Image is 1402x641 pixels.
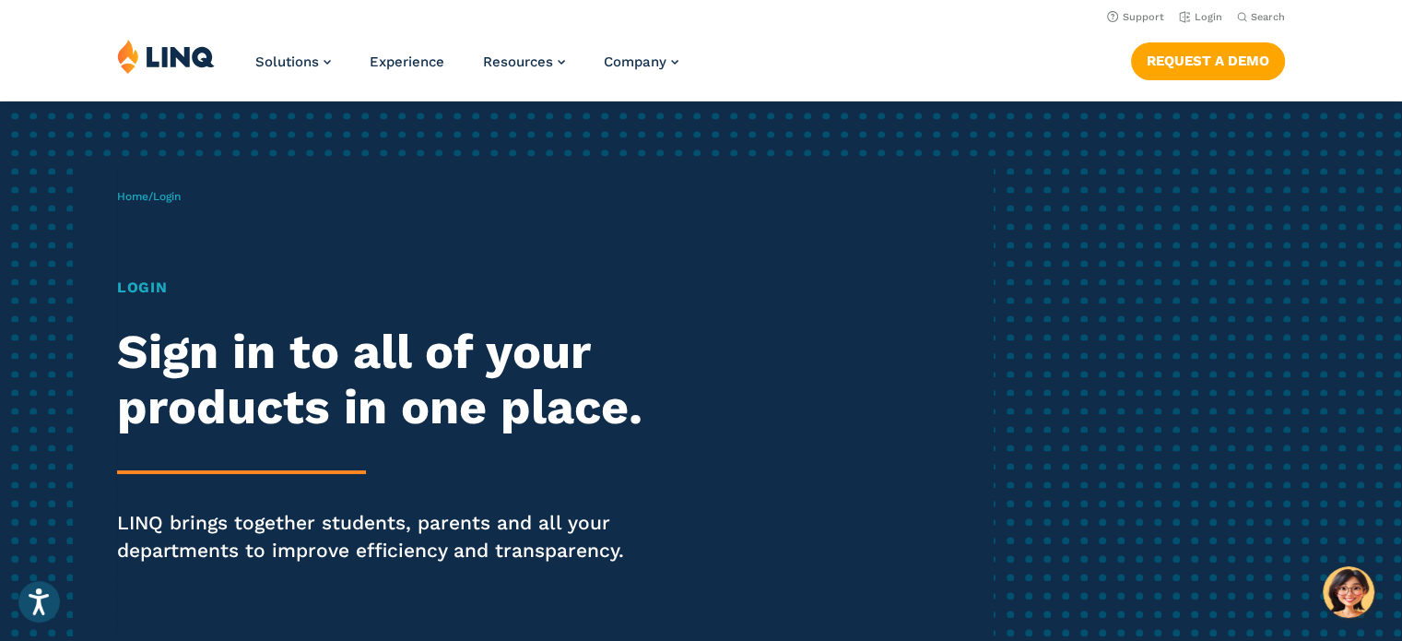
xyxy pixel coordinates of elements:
[1237,10,1285,24] button: Open Search Bar
[117,325,657,435] h2: Sign in to all of your products in one place.
[153,190,181,203] span: Login
[1131,39,1285,79] nav: Button Navigation
[117,509,657,564] p: LINQ brings together students, parents and all your departments to improve efficiency and transpa...
[117,190,148,203] a: Home
[370,53,444,70] a: Experience
[1323,566,1374,618] button: Hello, have a question? Let’s chat.
[255,53,319,70] span: Solutions
[117,39,215,74] img: LINQ | K‑12 Software
[117,277,657,299] h1: Login
[483,53,565,70] a: Resources
[1131,42,1285,79] a: Request a Demo
[604,53,666,70] span: Company
[255,53,331,70] a: Solutions
[1107,11,1164,23] a: Support
[604,53,678,70] a: Company
[1179,11,1222,23] a: Login
[1251,11,1285,23] span: Search
[255,39,678,100] nav: Primary Navigation
[117,190,181,203] span: /
[483,53,553,70] span: Resources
